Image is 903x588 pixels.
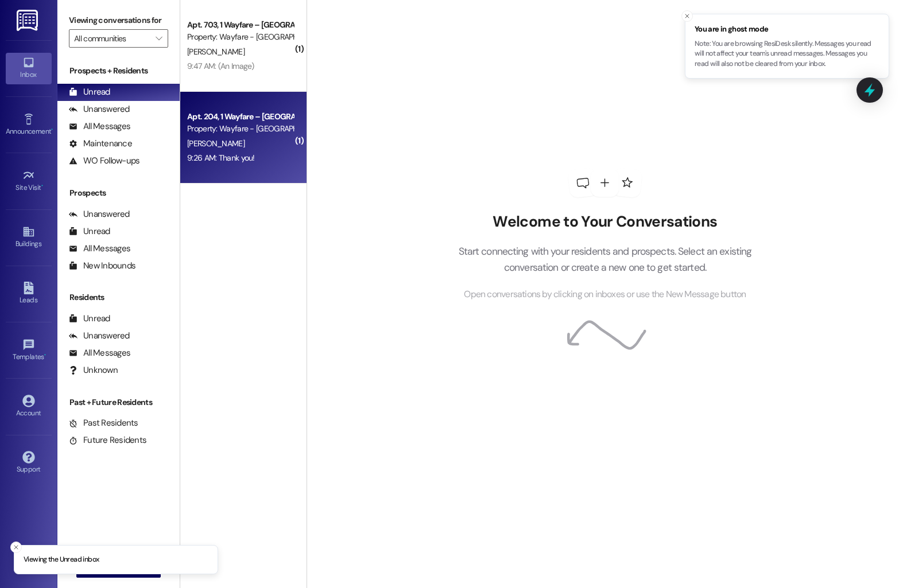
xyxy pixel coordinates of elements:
[6,335,52,366] a: Templates •
[6,447,52,478] a: Support
[57,291,180,303] div: Residents
[187,61,254,71] div: 9:47 AM: (An Image)
[6,166,52,197] a: Site Visit •
[41,182,43,190] span: •
[187,138,245,149] span: [PERSON_NAME]
[69,347,130,359] div: All Messages
[69,155,139,167] div: WO Follow-ups
[10,542,22,553] button: Close toast
[681,10,693,22] button: Close toast
[74,29,150,48] input: All communities
[441,213,769,231] h2: Welcome to Your Conversations
[6,391,52,422] a: Account
[69,260,135,272] div: New Inbounds
[69,330,130,342] div: Unanswered
[187,153,255,163] div: 9:26 AM: Thank you!
[69,313,110,325] div: Unread
[51,126,53,134] span: •
[156,34,162,43] i: 
[6,222,52,253] a: Buildings
[187,123,293,135] div: Property: Wayfare - [GEOGRAPHIC_DATA]
[69,243,130,255] div: All Messages
[69,86,110,98] div: Unread
[441,243,769,276] p: Start connecting with your residents and prospects. Select an existing conversation or create a n...
[187,19,293,31] div: Apt. 703, 1 Wayfare – [GEOGRAPHIC_DATA]
[69,103,130,115] div: Unanswered
[69,120,130,133] div: All Messages
[57,187,180,199] div: Prospects
[187,46,245,57] span: [PERSON_NAME]
[69,225,110,237] div: Unread
[44,351,46,359] span: •
[69,138,132,150] div: Maintenance
[695,39,879,69] p: Note: You are browsing ResiDesk silently. Messages you read will not affect your team's unread me...
[69,434,146,446] div: Future Residents
[6,278,52,309] a: Leads
[57,65,180,77] div: Prospects + Residents
[69,11,168,29] label: Viewing conversations for
[187,31,293,43] div: Property: Wayfare - [GEOGRAPHIC_DATA]
[69,417,138,429] div: Past Residents
[57,396,180,408] div: Past + Future Residents
[464,287,746,302] span: Open conversations by clicking on inboxes or use the New Message button
[6,53,52,84] a: Inbox
[24,555,99,565] p: Viewing the Unread inbox
[69,364,118,376] div: Unknown
[17,10,40,31] img: ResiDesk Logo
[187,111,293,123] div: Apt. 204, 1 Wayfare – [GEOGRAPHIC_DATA]
[695,24,879,35] span: You are in ghost mode
[69,208,130,220] div: Unanswered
